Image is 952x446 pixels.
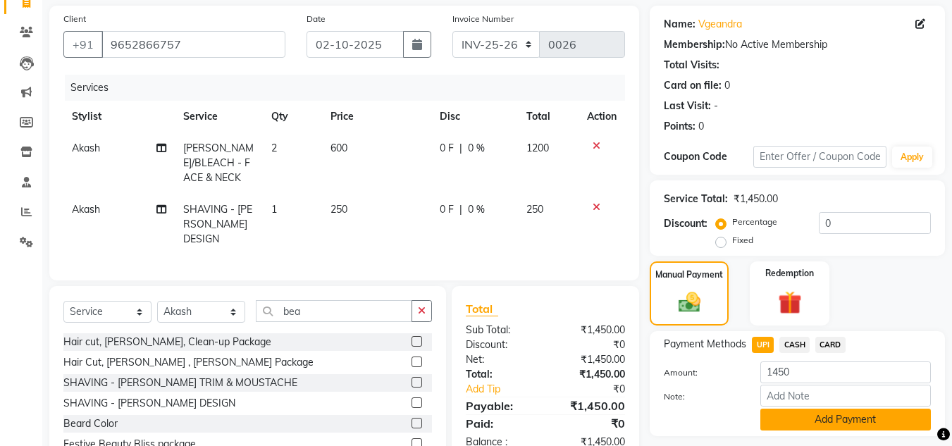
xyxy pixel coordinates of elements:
div: Discount: [455,337,545,352]
span: | [459,202,462,217]
label: Redemption [765,267,814,280]
label: Amount: [653,366,749,379]
div: - [714,99,718,113]
span: SHAVING - [PERSON_NAME] DESIGN [183,203,252,245]
div: No Active Membership [664,37,931,52]
span: 1200 [526,142,549,154]
label: Percentage [732,216,777,228]
div: Beard Color [63,416,118,431]
div: Total: [455,367,545,382]
span: | [459,141,462,156]
th: Disc [431,101,518,132]
span: Total [466,302,498,316]
span: 250 [330,203,347,216]
th: Total [518,101,579,132]
span: Akash [72,142,100,154]
div: ₹1,450.00 [545,367,636,382]
div: SHAVING - [PERSON_NAME] TRIM & MOUSTACHE [63,376,297,390]
span: CASH [779,337,810,353]
a: Add Tip [455,382,560,397]
label: Fixed [732,234,753,247]
div: Card on file: [664,78,722,93]
span: [PERSON_NAME]/BLEACH - FACE & NECK [183,142,254,184]
div: Last Visit: [664,99,711,113]
div: Paid: [455,415,545,432]
button: Apply [892,147,932,168]
span: Payment Methods [664,337,746,352]
label: Note: [653,390,749,403]
div: Payable: [455,397,545,414]
span: CARD [815,337,846,353]
label: Client [63,13,86,25]
img: _cash.svg [672,290,707,315]
div: Points: [664,119,696,134]
div: ₹0 [561,382,636,397]
th: Service [175,101,264,132]
span: 0 F [440,141,454,156]
div: ₹1,450.00 [545,352,636,367]
input: Add Note [760,385,931,407]
input: Enter Offer / Coupon Code [753,146,886,168]
span: 1 [271,203,277,216]
img: _gift.svg [771,288,809,317]
input: Search by Name/Mobile/Email/Code [101,31,285,58]
div: Name: [664,17,696,32]
span: 0 % [468,141,485,156]
div: 0 [698,119,704,134]
span: 250 [526,203,543,216]
th: Stylist [63,101,175,132]
div: Hair cut, [PERSON_NAME], Clean-up Package [63,335,271,349]
div: SHAVING - [PERSON_NAME] DESIGN [63,396,235,411]
a: Vgeandra [698,17,742,32]
span: 0 F [440,202,454,217]
div: Membership: [664,37,725,52]
div: Service Total: [664,192,728,206]
input: Search or Scan [256,300,412,322]
th: Price [322,101,431,132]
span: 600 [330,142,347,154]
div: Services [65,75,636,101]
label: Invoice Number [452,13,514,25]
button: Add Payment [760,409,931,430]
label: Manual Payment [655,268,723,281]
div: Total Visits: [664,58,719,73]
div: Discount: [664,216,707,231]
div: Net: [455,352,545,367]
span: 2 [271,142,277,154]
div: ₹0 [545,337,636,352]
div: Hair Cut, [PERSON_NAME] , [PERSON_NAME] Package [63,355,314,370]
div: ₹1,450.00 [734,192,778,206]
div: Coupon Code [664,149,753,164]
span: Akash [72,203,100,216]
div: ₹1,450.00 [545,323,636,337]
button: +91 [63,31,103,58]
span: UPI [752,337,774,353]
span: 0 % [468,202,485,217]
div: 0 [724,78,730,93]
th: Qty [263,101,322,132]
label: Date [307,13,326,25]
div: Sub Total: [455,323,545,337]
th: Action [579,101,625,132]
div: ₹0 [545,415,636,432]
input: Amount [760,361,931,383]
div: ₹1,450.00 [545,397,636,414]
